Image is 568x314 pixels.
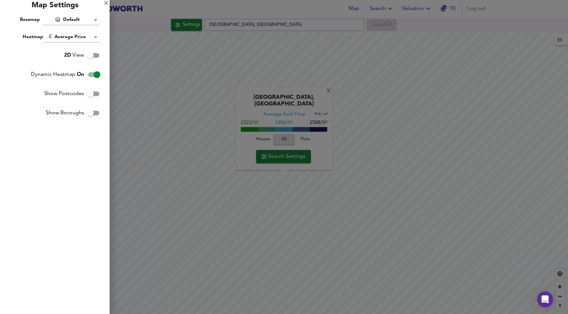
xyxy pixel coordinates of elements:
[43,15,100,25] div: Default
[537,291,553,307] div: Open Intercom Messenger
[43,32,100,42] div: Average Price
[46,109,84,117] span: Show Boroughs
[23,34,43,39] span: Heatmap
[44,90,84,98] span: Show Postcodes
[104,1,108,6] div: X
[64,53,71,58] span: 2D
[31,71,84,79] span: Dynamic Heatmap
[20,17,40,22] span: Basemap
[64,51,84,59] span: View
[77,72,84,77] span: On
